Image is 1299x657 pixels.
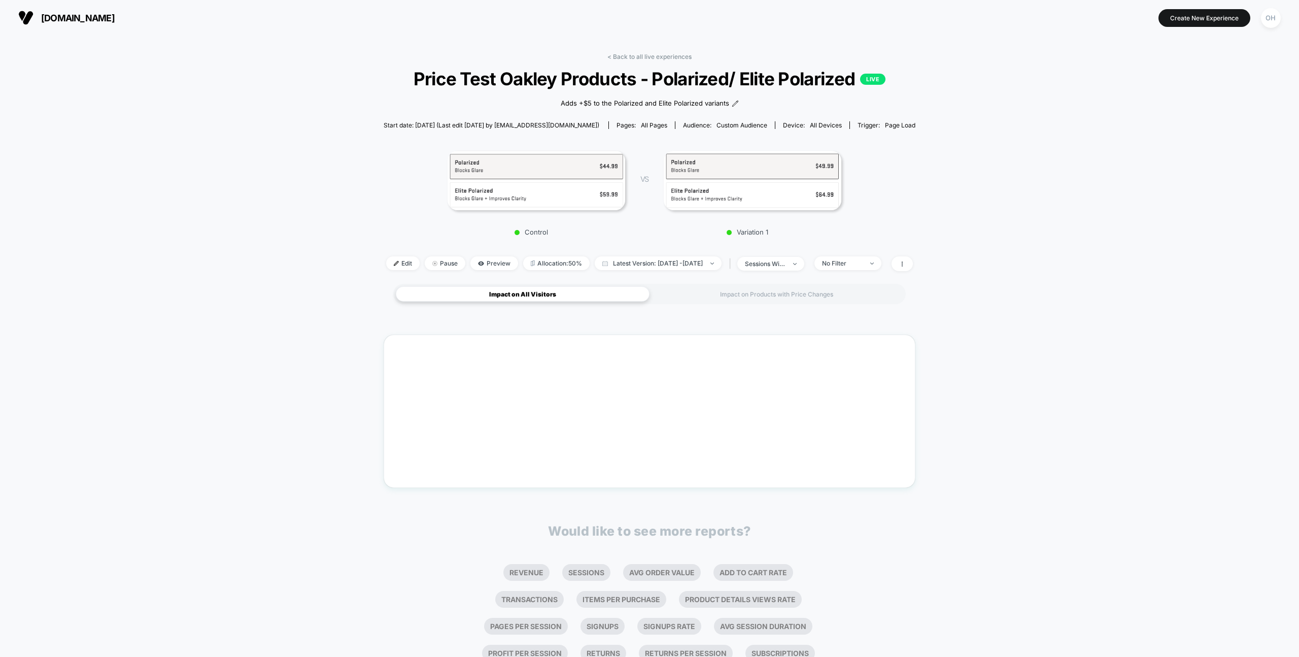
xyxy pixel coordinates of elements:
img: end [710,262,714,265]
li: Items Per Purchase [576,591,666,608]
span: Price Test Oakley Products - Polarized/ Elite Polarized [411,68,889,89]
img: end [793,263,797,265]
img: Control main [448,151,625,211]
span: Page Load [885,121,915,129]
span: Preview [470,256,518,270]
img: end [870,262,874,265]
li: Revenue [503,564,550,581]
span: all pages [641,121,667,129]
span: Start date: [DATE] (Last edit [DATE] by [EMAIL_ADDRESS][DOMAIN_NAME]) [384,121,599,129]
p: Variation 1 [659,228,836,236]
li: Signups Rate [637,618,701,635]
img: calendar [602,261,608,266]
div: sessions with impression [745,260,785,268]
span: [DOMAIN_NAME] [41,13,115,23]
div: Trigger: [858,121,915,129]
img: end [432,261,437,266]
div: Pages: [617,121,667,129]
span: Device: [775,121,849,129]
div: No Filter [822,259,863,267]
div: OH [1261,8,1281,28]
p: Control [442,228,620,236]
span: Pause [425,256,465,270]
a: < Back to all live experiences [607,53,692,60]
img: Variation 1 main [664,151,841,210]
p: LIVE [860,74,885,85]
span: VS [640,175,648,183]
span: Allocation: 50% [523,256,590,270]
span: Edit [386,256,420,270]
li: Product Details Views Rate [679,591,802,608]
img: edit [394,261,399,266]
img: rebalance [531,260,535,266]
li: Avg Session Duration [714,618,812,635]
button: [DOMAIN_NAME] [15,10,118,26]
div: Audience: [683,121,767,129]
span: Custom Audience [716,121,767,129]
li: Avg Order Value [623,564,701,581]
li: Sessions [562,564,610,581]
div: Impact on All Visitors [396,286,649,302]
span: | [727,256,737,271]
div: Impact on Products with Price Changes [649,286,903,302]
span: all devices [810,121,842,129]
img: Visually logo [18,10,33,25]
button: OH [1258,8,1284,28]
li: Pages Per Session [484,618,568,635]
p: Would like to see more reports? [548,523,751,539]
li: Signups [580,618,625,635]
span: Adds +$5 to the Polarized and Elite Polarized variants [561,98,729,109]
li: Add To Cart Rate [713,564,793,581]
button: Create New Experience [1158,9,1250,27]
li: Transactions [495,591,564,608]
span: Latest Version: [DATE] - [DATE] [595,256,722,270]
